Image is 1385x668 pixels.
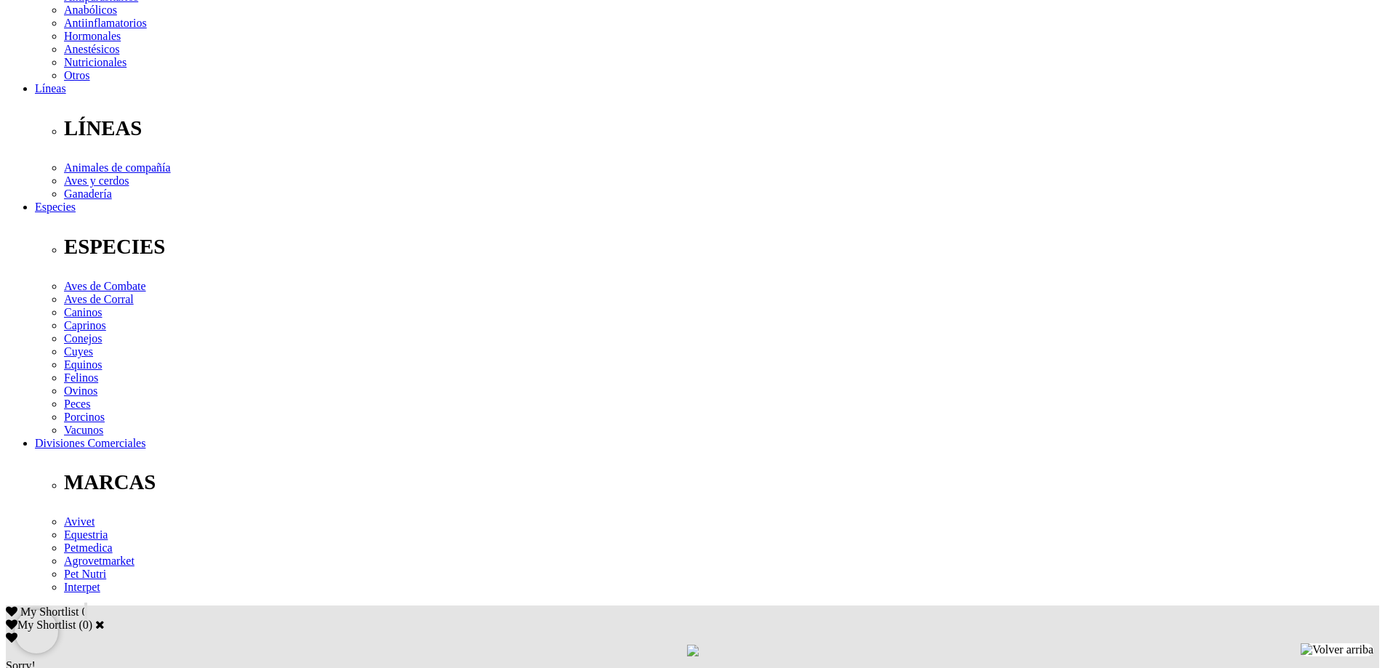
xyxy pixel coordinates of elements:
[64,293,134,305] a: Aves de Corral
[35,437,145,449] a: Divisiones Comerciales
[687,645,699,656] img: loading.gif
[6,619,76,631] label: My Shortlist
[64,345,93,358] a: Cuyes
[79,619,92,631] span: ( )
[64,30,121,42] a: Hormonales
[64,280,146,292] a: Aves de Combate
[83,619,89,631] label: 0
[64,161,171,174] a: Animales de compañía
[64,4,117,16] a: Anabólicos
[64,398,90,410] a: Peces
[64,424,103,436] a: Vacunos
[64,358,102,371] a: Equinos
[64,319,106,331] a: Caprinos
[64,174,129,187] a: Aves y cerdos
[35,201,76,213] a: Especies
[64,17,147,29] a: Antiinflamatorios
[64,528,108,541] a: Equestria
[64,43,119,55] a: Anestésicos
[64,188,112,200] a: Ganadería
[15,610,58,653] iframe: Brevo live chat
[81,605,87,618] span: 0
[64,306,102,318] a: Caninos
[64,371,98,384] a: Felinos
[64,581,100,593] a: Interpet
[64,515,95,528] a: Avivet
[64,470,1379,494] p: MARCAS
[64,385,97,397] a: Ovinos
[64,332,102,345] a: Conejos
[64,235,1379,259] p: ESPECIES
[64,555,135,567] a: Agrovetmarket
[64,116,1379,140] p: LÍNEAS
[1301,643,1373,656] img: Volver arriba
[35,82,66,94] a: Líneas
[20,605,79,618] span: My Shortlist
[64,56,127,68] a: Nutricionales
[95,619,105,630] a: Cerrar
[64,542,113,554] a: Petmedica
[64,69,90,81] a: Otros
[64,411,105,423] a: Porcinos
[64,568,106,580] a: Pet Nutri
